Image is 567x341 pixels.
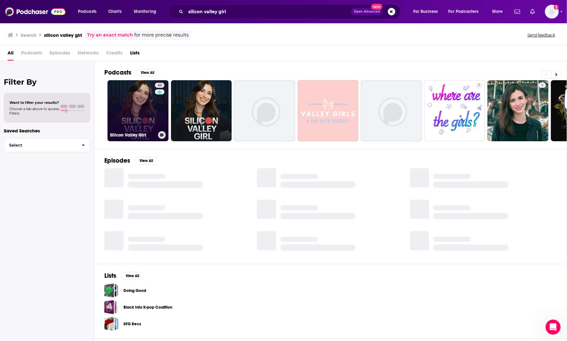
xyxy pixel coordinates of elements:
[104,7,125,17] a: Charts
[157,82,162,89] span: 40
[78,48,99,61] span: Networks
[545,5,559,19] span: Logged in as abbie.hatfield
[4,77,90,87] h2: Filter By
[413,7,438,16] span: For Business
[124,304,172,311] a: Black Into K-pop Coalition
[554,5,559,10] svg: Add a profile image
[44,32,82,38] h3: silicon valley girl
[478,82,480,89] span: 7
[526,32,557,38] button: Send feedback
[492,7,503,16] span: More
[21,48,42,61] span: Podcasts
[354,10,380,13] span: Open Advanced
[135,157,158,165] button: View All
[539,83,546,88] a: 5
[409,7,446,17] button: open menu
[121,272,144,280] button: View All
[528,6,537,17] a: Show notifications dropdown
[475,83,482,88] a: 7
[8,48,14,61] a: All
[512,6,523,17] a: Show notifications dropdown
[136,69,159,76] button: View All
[488,7,511,17] button: open menu
[371,4,383,10] span: New
[424,80,485,141] a: 7
[87,31,133,39] a: Try an exact match
[130,48,140,61] a: Lists
[104,69,159,76] a: PodcastsView All
[50,48,70,61] span: Episodes
[545,5,559,19] button: Show profile menu
[487,80,548,141] a: 5
[74,7,105,17] button: open menu
[9,107,59,115] span: Choose a tab above to access filters.
[110,132,156,138] h3: Silicon Valley Girl
[4,138,90,152] button: Select
[129,7,164,17] button: open menu
[4,128,90,134] p: Saved Searches
[174,4,407,19] div: Search podcasts, credits, & more...
[107,80,168,141] a: 40Silicon Valley Girl
[541,82,543,89] span: 5
[9,100,59,105] span: Want to filter your results?
[108,7,122,16] span: Charts
[104,300,118,314] a: Black Into K-pop Coalition
[444,7,488,17] button: open menu
[104,157,130,165] h2: Episodes
[104,317,118,331] a: SFG Recs
[106,48,123,61] span: Credits
[134,7,156,16] span: Monitoring
[104,69,131,76] h2: Podcasts
[104,272,116,280] h2: Lists
[351,8,383,15] button: Open AdvancedNew
[546,320,561,335] iframe: Intercom live chat
[104,283,118,298] a: Doing Good
[134,31,189,39] span: for more precise results
[4,143,77,147] span: Select
[104,157,158,165] a: EpisodesView All
[5,6,65,18] img: Podchaser - Follow, Share and Rate Podcasts
[545,5,559,19] img: User Profile
[155,83,164,88] a: 40
[124,321,141,327] a: SFG Recs
[124,287,146,294] a: Doing Good
[78,7,96,16] span: Podcasts
[186,7,351,17] input: Search podcasts, credits, & more...
[449,7,479,16] span: For Podcasters
[104,272,144,280] a: ListsView All
[21,32,36,38] h3: Search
